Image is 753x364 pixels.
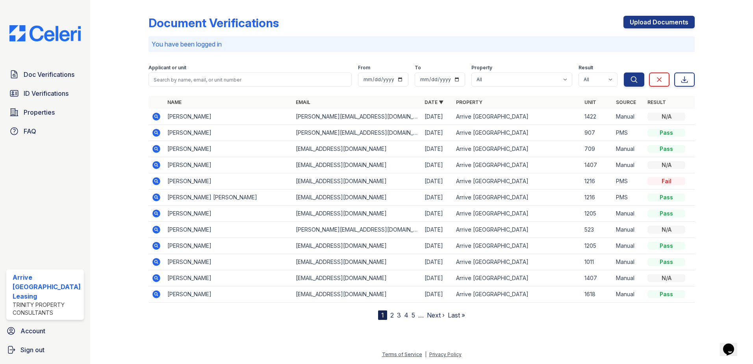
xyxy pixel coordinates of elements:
[293,206,421,222] td: [EMAIL_ADDRESS][DOMAIN_NAME]
[453,206,582,222] td: Arrive [GEOGRAPHIC_DATA]
[20,326,45,336] span: Account
[613,125,644,141] td: PMS
[613,157,644,173] td: Manual
[296,99,310,105] a: Email
[581,206,613,222] td: 1205
[613,254,644,270] td: Manual
[3,25,87,41] img: CE_Logo_Blue-a8612792a0a2168367f1c8372b55b34899dd931a85d93a1a3d3e32e68fde9ad4.png
[581,125,613,141] td: 907
[581,189,613,206] td: 1216
[613,109,644,125] td: Manual
[581,270,613,286] td: 1407
[453,157,582,173] td: Arrive [GEOGRAPHIC_DATA]
[418,310,424,320] span: …
[6,104,84,120] a: Properties
[421,254,453,270] td: [DATE]
[647,274,685,282] div: N/A
[453,141,582,157] td: Arrive [GEOGRAPHIC_DATA]
[647,210,685,217] div: Pass
[3,323,87,339] a: Account
[164,173,293,189] td: [PERSON_NAME]
[164,141,293,157] td: [PERSON_NAME]
[164,189,293,206] td: [PERSON_NAME] [PERSON_NAME]
[579,65,593,71] label: Result
[453,286,582,303] td: Arrive [GEOGRAPHIC_DATA]
[421,125,453,141] td: [DATE]
[471,65,492,71] label: Property
[421,222,453,238] td: [DATE]
[421,270,453,286] td: [DATE]
[456,99,482,105] a: Property
[647,193,685,201] div: Pass
[453,270,582,286] td: Arrive [GEOGRAPHIC_DATA]
[613,206,644,222] td: Manual
[421,109,453,125] td: [DATE]
[293,125,421,141] td: [PERSON_NAME][EMAIL_ADDRESS][DOMAIN_NAME]
[453,125,582,141] td: Arrive [GEOGRAPHIC_DATA]
[293,222,421,238] td: [PERSON_NAME][EMAIL_ADDRESS][DOMAIN_NAME]
[24,89,69,98] span: ID Verifications
[581,109,613,125] td: 1422
[581,286,613,303] td: 1618
[647,113,685,121] div: N/A
[613,141,644,157] td: Manual
[164,270,293,286] td: [PERSON_NAME]
[425,351,427,357] div: |
[720,332,745,356] iframe: chat widget
[453,109,582,125] td: Arrive [GEOGRAPHIC_DATA]
[390,311,394,319] a: 2
[6,85,84,101] a: ID Verifications
[647,242,685,250] div: Pass
[421,189,453,206] td: [DATE]
[13,273,81,301] div: Arrive [GEOGRAPHIC_DATA] Leasing
[397,311,401,319] a: 3
[293,189,421,206] td: [EMAIL_ADDRESS][DOMAIN_NAME]
[293,286,421,303] td: [EMAIL_ADDRESS][DOMAIN_NAME]
[421,157,453,173] td: [DATE]
[167,99,182,105] a: Name
[453,238,582,254] td: Arrive [GEOGRAPHIC_DATA]
[24,70,74,79] span: Doc Verifications
[415,65,421,71] label: To
[164,222,293,238] td: [PERSON_NAME]
[647,145,685,153] div: Pass
[164,286,293,303] td: [PERSON_NAME]
[293,270,421,286] td: [EMAIL_ADDRESS][DOMAIN_NAME]
[20,345,45,355] span: Sign out
[3,342,87,358] a: Sign out
[152,39,692,49] p: You have been logged in
[429,351,462,357] a: Privacy Policy
[647,129,685,137] div: Pass
[293,157,421,173] td: [EMAIL_ADDRESS][DOMAIN_NAME]
[421,238,453,254] td: [DATE]
[13,301,81,317] div: Trinity Property Consultants
[616,99,636,105] a: Source
[293,141,421,157] td: [EMAIL_ADDRESS][DOMAIN_NAME]
[148,65,186,71] label: Applicant or unit
[24,108,55,117] span: Properties
[613,222,644,238] td: Manual
[623,16,695,28] a: Upload Documents
[647,99,666,105] a: Result
[613,189,644,206] td: PMS
[453,173,582,189] td: Arrive [GEOGRAPHIC_DATA]
[647,226,685,234] div: N/A
[647,290,685,298] div: Pass
[584,99,596,105] a: Unit
[453,189,582,206] td: Arrive [GEOGRAPHIC_DATA]
[24,126,36,136] span: FAQ
[581,157,613,173] td: 1407
[453,222,582,238] td: Arrive [GEOGRAPHIC_DATA]
[164,157,293,173] td: [PERSON_NAME]
[581,173,613,189] td: 1216
[358,65,370,71] label: From
[613,286,644,303] td: Manual
[378,310,387,320] div: 1
[382,351,422,357] a: Terms of Service
[293,254,421,270] td: [EMAIL_ADDRESS][DOMAIN_NAME]
[164,238,293,254] td: [PERSON_NAME]
[421,173,453,189] td: [DATE]
[148,16,279,30] div: Document Verifications
[425,99,443,105] a: Date ▼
